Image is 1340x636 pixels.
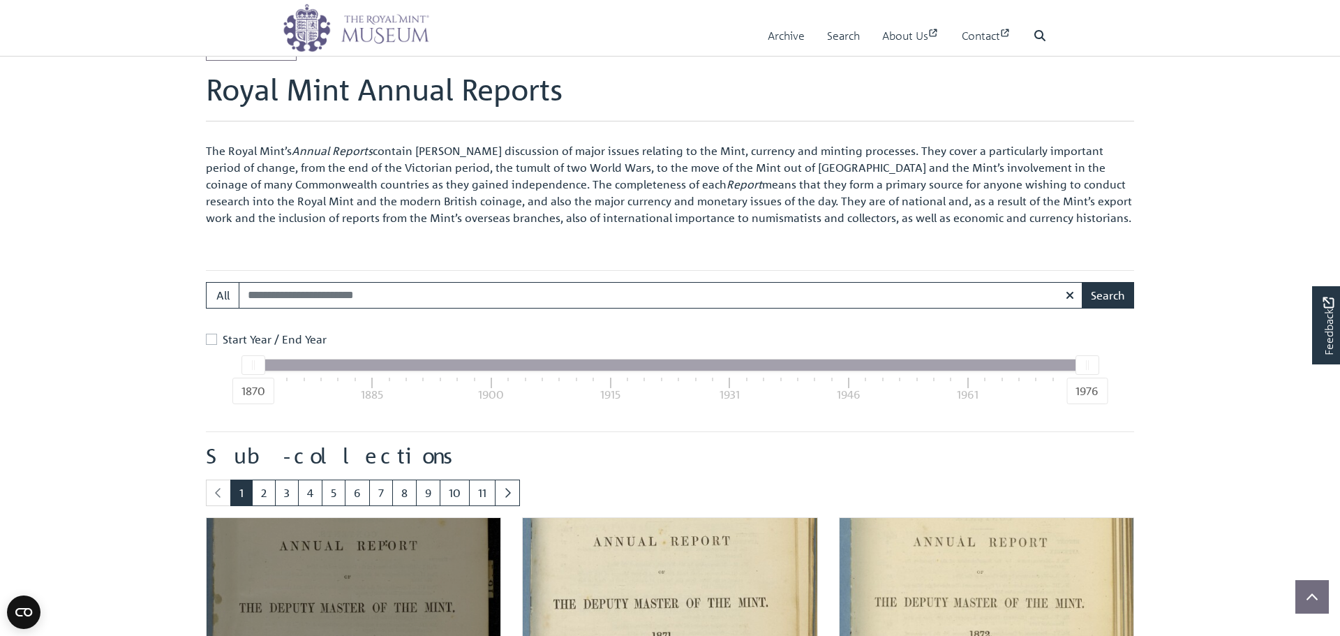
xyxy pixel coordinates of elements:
a: About Us [882,16,939,56]
span: Feedback [1320,297,1337,355]
a: Goto page 10 [440,480,470,506]
label: Start Year / End Year [223,331,327,348]
button: All [206,282,239,309]
a: Goto page 9 [416,480,440,506]
h2: Sub-collections [206,443,1134,468]
a: Goto page 8 [392,480,417,506]
div: 1885 [361,386,383,403]
div: 1915 [600,386,620,403]
a: Next page [495,480,520,506]
a: Goto page 6 [345,480,370,506]
a: Goto page 5 [322,480,345,506]
a: Goto page 3 [275,480,299,506]
div: 1946 [837,386,861,403]
div: 1900 [478,386,504,403]
div: 1870 [232,378,274,404]
a: Archive [768,16,805,56]
div: 1931 [720,386,740,403]
div: 1961 [957,386,978,403]
nav: pagination [206,480,1134,506]
button: Search [1082,282,1134,309]
button: Scroll to top [1295,580,1329,614]
a: Goto page 11 [469,480,496,506]
a: Search [827,16,860,56]
a: Goto page 2 [252,480,276,506]
a: Would you like to provide feedback? [1312,286,1340,364]
img: logo_wide.png [283,3,429,52]
input: Search this collection... [239,282,1083,309]
span: Goto page 1 [230,480,253,506]
a: Goto page 7 [369,480,393,506]
a: Contact [962,16,1011,56]
button: Open CMP widget [7,596,40,629]
div: 1976 [1066,378,1108,404]
li: Previous page [206,480,231,506]
a: Goto page 4 [298,480,322,506]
